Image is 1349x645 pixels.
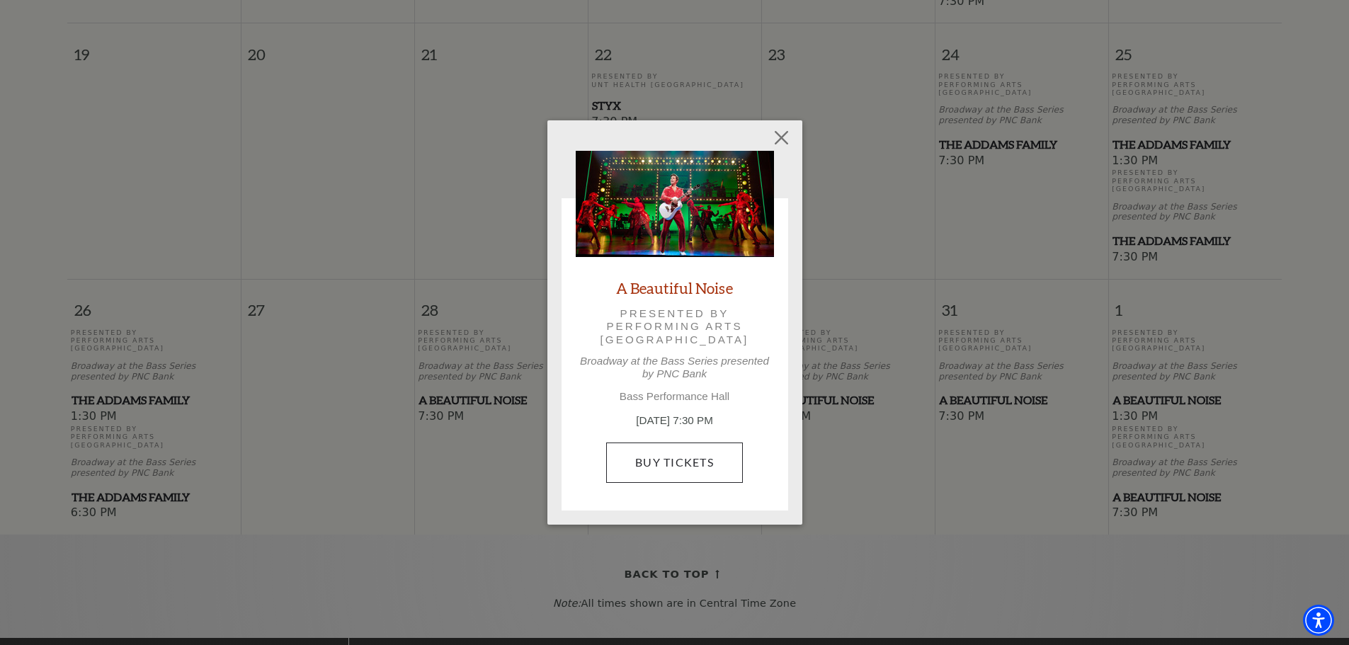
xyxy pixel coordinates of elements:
div: Accessibility Menu [1303,605,1334,636]
p: Bass Performance Hall [576,390,774,403]
button: Close [768,125,795,152]
p: Broadway at the Bass Series presented by PNC Bank [576,355,774,380]
a: Buy Tickets [606,443,743,482]
a: A Beautiful Noise [616,278,733,297]
p: Presented by Performing Arts [GEOGRAPHIC_DATA] [596,307,754,346]
img: A Beautiful Noise [576,151,774,257]
p: [DATE] 7:30 PM [576,413,774,429]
